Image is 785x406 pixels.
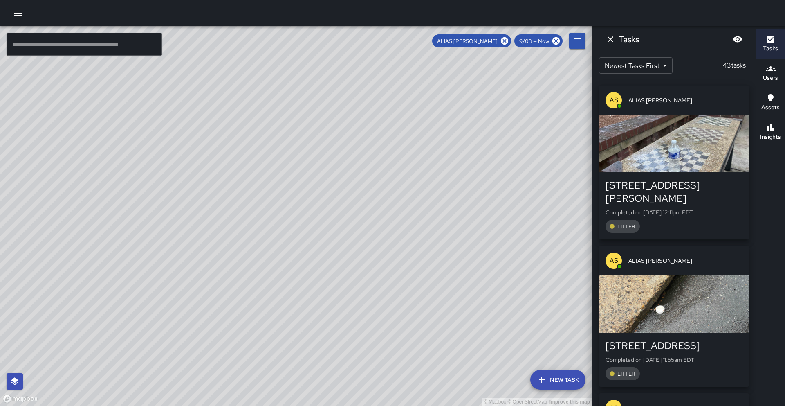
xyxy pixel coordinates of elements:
p: AS [610,256,618,266]
button: Tasks [756,29,785,59]
button: Filters [569,33,585,49]
span: LITTER [612,370,640,377]
button: Dismiss [602,31,619,47]
h6: Assets [761,103,780,112]
p: Completed on [DATE] 12:11pm EDT [606,208,742,217]
button: New Task [530,370,585,390]
span: LITTER [612,223,640,230]
p: 43 tasks [720,61,749,70]
button: Blur [729,31,746,47]
button: ASALIAS [PERSON_NAME][STREET_ADDRESS]Completed on [DATE] 11:55am EDTLITTER [599,246,749,387]
div: Newest Tasks First [599,57,673,74]
div: 9/03 — Now [514,34,563,47]
span: 9/03 — Now [514,38,554,45]
h6: Insights [760,133,781,142]
p: AS [610,95,618,105]
button: Insights [756,118,785,147]
h6: Tasks [619,33,639,46]
button: Assets [756,88,785,118]
div: [STREET_ADDRESS][PERSON_NAME] [606,179,742,205]
span: ALIAS [PERSON_NAME] [628,96,742,104]
span: ALIAS [PERSON_NAME] [628,257,742,265]
span: ALIAS [PERSON_NAME] [432,38,502,45]
div: [STREET_ADDRESS] [606,339,742,352]
button: ASALIAS [PERSON_NAME][STREET_ADDRESS][PERSON_NAME]Completed on [DATE] 12:11pm EDTLITTER [599,86,749,239]
button: Users [756,59,785,88]
div: ALIAS [PERSON_NAME] [432,34,511,47]
p: Completed on [DATE] 11:55am EDT [606,356,742,364]
h6: Users [763,74,778,83]
h6: Tasks [763,44,778,53]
